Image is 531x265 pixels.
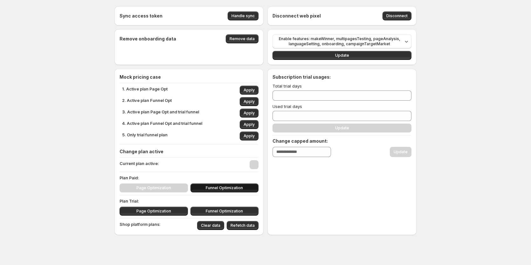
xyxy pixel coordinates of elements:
button: Funnel Optimization [190,183,259,192]
button: Refetch data [227,221,259,230]
h4: Sync access token [120,13,162,19]
p: Plan Paid: [120,175,259,181]
button: Funnel Optimization [190,207,259,216]
button: Disconnect [383,11,411,20]
span: Page Optimization [136,209,171,214]
h4: Change capped amount: [272,138,411,144]
span: Update [335,53,349,58]
h4: Subscription trial usages: [272,74,331,80]
h4: Remove onboarding data [120,36,176,42]
span: Clear data [201,223,220,228]
span: Remove data [230,36,255,41]
button: Clear data [197,221,224,230]
span: Refetch data [231,223,255,228]
h4: Disconnect web pixel [272,13,321,19]
span: Used trial days [272,104,302,109]
h4: Mock pricing case [120,74,259,80]
p: 5. Only trial funnel plan [122,132,168,140]
button: Apply [240,109,259,118]
p: 2. Active plan Funnel Opt [122,97,172,106]
span: Apply [244,133,255,139]
span: Disconnect [386,13,408,18]
button: Apply [240,97,259,106]
span: Total trial days [272,83,302,89]
button: Apply [240,86,259,95]
span: Handle sync [231,13,255,18]
p: Shop platform plans: [120,221,161,230]
button: Page Optimization [120,207,188,216]
button: Apply [240,120,259,129]
p: 3. Active plan Page Opt and trial funnel [122,109,199,118]
button: Remove data [226,34,259,43]
p: Current plan active: [120,160,159,169]
span: Apply [244,88,255,93]
button: Enable features: makeWinner, multipagesTesting, pageAnalysis, languageSetting, onboarding, campai... [272,34,411,48]
span: Funnel Optimization [206,185,243,190]
p: 1. Active plan Page Opt [122,86,168,95]
h4: Change plan active [120,148,259,155]
span: Funnel Optimization [206,209,243,214]
p: Plan Trial: [120,198,259,204]
span: Apply [244,122,255,127]
button: Update [272,51,411,60]
span: Enable features: makeWinner, multipagesTesting, pageAnalysis, languageSetting, onboarding, campai... [276,36,403,47]
span: Apply [244,111,255,116]
p: 4. Active plan Funnel Opt and trial funnel [122,120,202,129]
button: Apply [240,132,259,140]
span: Apply [244,99,255,104]
button: Handle sync [228,11,259,20]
